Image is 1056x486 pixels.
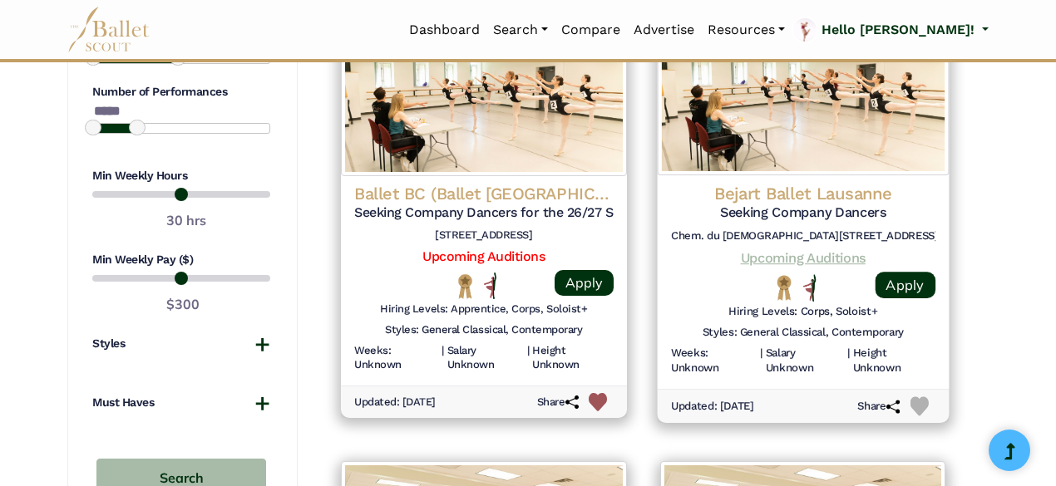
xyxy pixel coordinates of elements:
[354,204,614,222] h5: Seeking Company Dancers for the 26/27 Season
[670,228,935,243] h6: Chem. du [DEMOGRAPHIC_DATA][STREET_ADDRESS]
[701,12,792,47] a: Resources
[442,344,444,372] h6: |
[402,12,486,47] a: Dashboard
[670,182,935,204] h4: Bejart Ballet Lausanne
[354,183,614,204] h4: Ballet BC (Ballet [GEOGRAPHIC_DATA])
[793,18,817,44] img: profile picture
[765,346,843,375] h6: Salary Unknown
[857,399,900,413] h6: Share
[447,344,524,372] h6: Salary Unknown
[537,395,579,410] h6: Share
[773,274,795,301] img: National
[92,168,270,184] h4: Min Weekly Hours
[92,336,125,352] h4: Styles
[589,393,608,412] img: Heart
[455,273,476,299] img: National
[670,204,935,221] h5: Seeking Company Dancers
[354,228,614,243] h6: [STREET_ADDRESS]
[92,84,270,101] h4: Number of Performances
[532,344,613,372] h6: Height Unknown
[875,272,935,298] a: Apply
[670,346,756,375] h6: Weeks: Unknown
[486,12,555,47] a: Search
[910,396,929,415] img: Heart
[792,17,989,43] a: profile picture Hello [PERSON_NAME]!
[166,294,200,316] output: $300
[354,344,438,372] h6: Weeks: Unknown
[670,399,753,413] h6: Updated: [DATE]
[627,12,701,47] a: Advertise
[354,395,436,410] h6: Updated: [DATE]
[484,272,496,299] img: All
[92,336,270,352] button: Styles
[385,323,582,337] h6: Styles: General Classical, Contemporary
[702,326,903,340] h6: Styles: General Classical, Contemporary
[846,346,849,375] h6: |
[728,304,877,318] h6: Hiring Levels: Corps, Soloist+
[802,274,815,302] img: All
[422,248,545,264] a: Upcoming Auditions
[92,395,270,411] button: Must Haves
[852,346,935,375] h6: Height Unknown
[760,346,762,375] h6: |
[740,249,865,265] a: Upcoming Auditions
[92,395,154,411] h4: Must Haves
[527,344,530,372] h6: |
[380,302,587,317] h6: Hiring Levels: Apprentice, Corps, Soloist+
[555,270,614,296] a: Apply
[822,19,975,41] p: Hello [PERSON_NAME]!
[92,252,270,268] h4: Min Weekly Pay ($)
[555,12,627,47] a: Compare
[166,210,206,232] output: 30 hrs
[657,6,948,175] img: Logo
[341,10,627,176] img: Logo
